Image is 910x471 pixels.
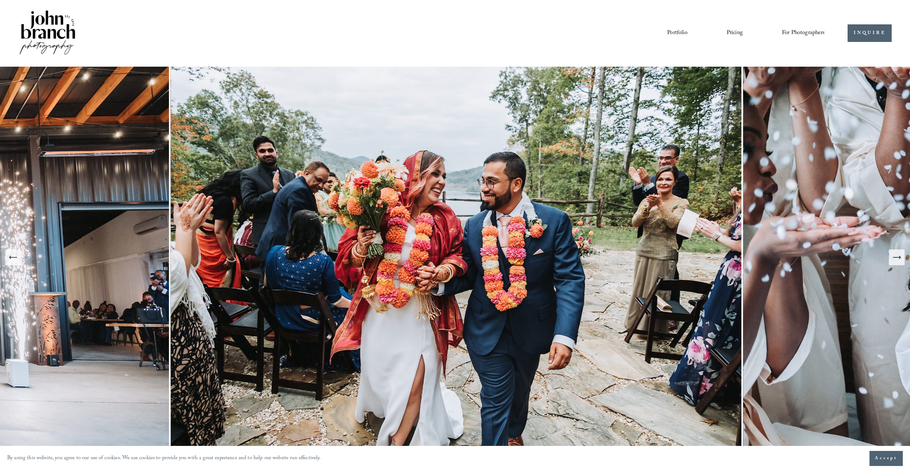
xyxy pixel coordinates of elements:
[171,67,743,448] img: Breathtaking Mountain Top Wedding Photography in Nantahala, NC
[727,27,743,39] a: Pricing
[869,451,903,466] button: Accept
[782,27,825,39] a: folder dropdown
[667,27,687,39] a: Portfolio
[7,453,321,464] p: By using this website, you agree to our use of cookies. We use cookies to provide you with a grea...
[848,24,892,42] a: INQUIRE
[782,28,825,39] span: For Photographers
[5,249,21,265] button: Previous Slide
[875,455,897,462] span: Accept
[18,9,76,57] img: John Branch IV Photography
[889,249,905,265] button: Next Slide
